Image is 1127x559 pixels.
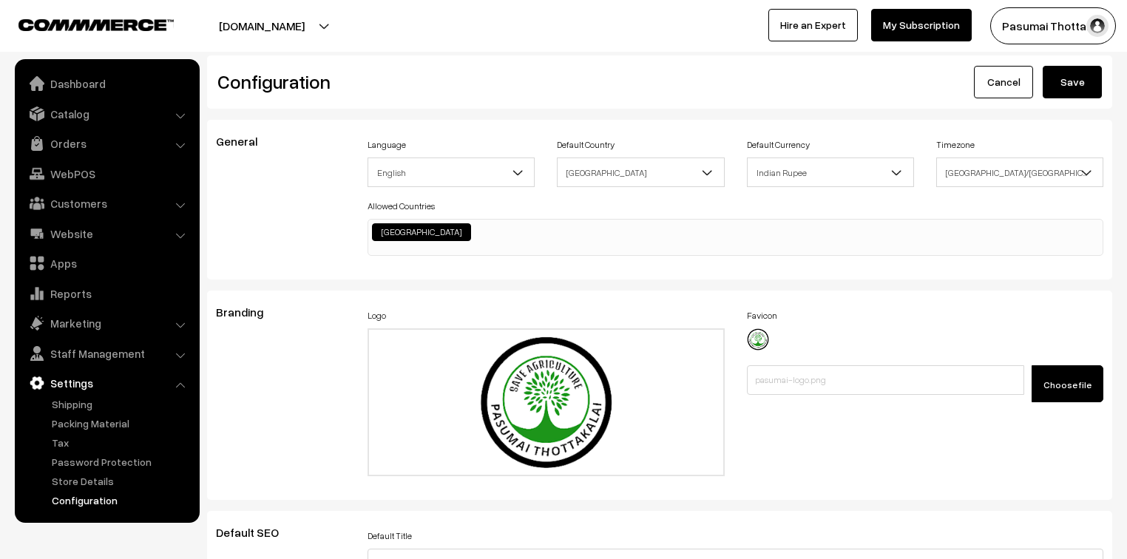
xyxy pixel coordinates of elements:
a: Hire an Expert [768,9,858,41]
label: Timezone [936,138,975,152]
button: [DOMAIN_NAME] [167,7,356,44]
a: Catalog [18,101,194,127]
a: Tax [48,435,194,450]
span: Indian Rupee [748,160,913,186]
span: India [558,160,723,186]
span: Choose file [1043,379,1092,390]
span: General [216,134,275,149]
a: Dashboard [18,70,194,97]
span: Asia/Kolkata [936,157,1103,187]
a: Reports [18,280,194,307]
a: Store Details [48,473,194,489]
a: Settings [18,370,194,396]
img: 16788102635240pasumai-logo.png [747,328,769,350]
label: Default Title [368,529,412,543]
label: Logo [368,309,386,322]
a: COMMMERCE [18,15,148,33]
span: Indian Rupee [747,157,914,187]
a: Cancel [974,66,1033,98]
a: Customers [18,190,194,217]
a: WebPOS [18,160,194,187]
a: Apps [18,250,194,277]
span: Asia/Kolkata [937,160,1103,186]
label: Default Currency [747,138,810,152]
span: English [368,157,535,187]
a: Orders [18,130,194,157]
a: Marketing [18,310,194,336]
label: Default Country [557,138,615,152]
button: Pasumai Thotta… [990,7,1116,44]
img: COMMMERCE [18,19,174,30]
a: Packing Material [48,416,194,431]
span: English [368,160,534,186]
a: Shipping [48,396,194,412]
li: India [372,223,471,241]
img: user [1086,15,1109,37]
a: Password Protection [48,454,194,470]
button: Save [1043,66,1102,98]
input: pasumai-logo.png [747,365,1025,395]
h2: Configuration [217,70,649,93]
span: India [557,157,724,187]
label: Favicon [747,309,777,322]
a: Staff Management [18,340,194,367]
a: Configuration [48,492,194,508]
a: Website [18,220,194,247]
label: Language [368,138,406,152]
a: My Subscription [871,9,972,41]
label: Allowed Countries [368,200,435,213]
span: Branding [216,305,281,319]
span: Default SEO [216,525,297,540]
